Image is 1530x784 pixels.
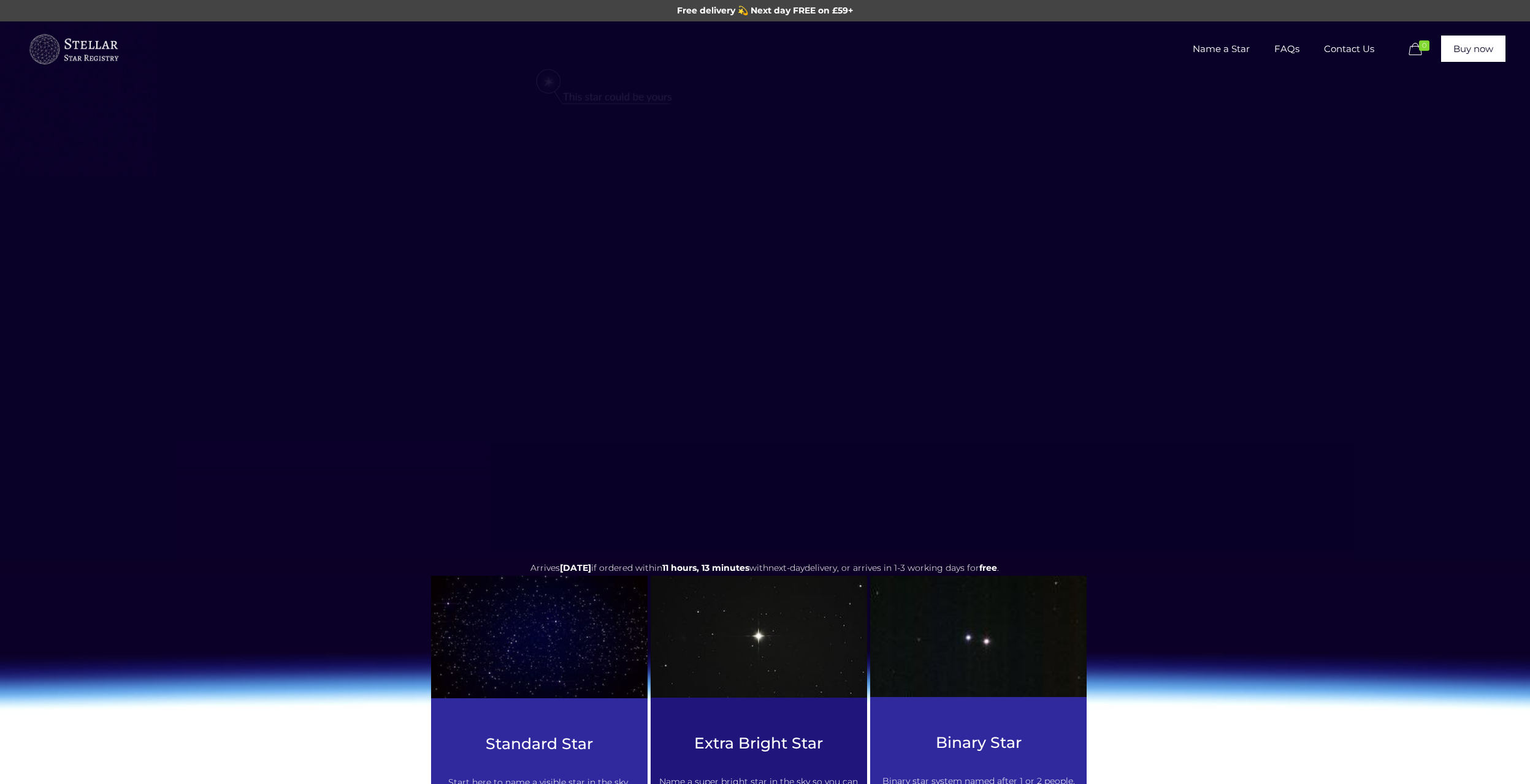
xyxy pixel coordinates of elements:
span: FAQs [1262,31,1312,67]
span: Name a Star [1180,31,1262,67]
a: FAQs [1262,21,1312,77]
a: 0 [1406,42,1435,57]
img: 1 [431,576,648,698]
span: 11 hours, 13 minutes [662,562,749,573]
h3: Binary Star [879,734,1078,752]
img: Winnecke_4 [870,576,1087,697]
img: slider-gradient.png [177,434,1354,560]
a: Buy a Star [28,21,120,77]
a: Contact Us [1312,21,1387,77]
a: Buy now [1441,36,1505,62]
img: star-could-be-yours.png [520,63,688,112]
b: free [979,562,997,573]
span: [DATE] [560,562,591,573]
img: betelgeuse-star-987396640-afd328ff2f774d769c56ed59ca336eb4 [651,576,867,698]
span: Arrives if ordered within with delivery, or arrives in 1-3 working days for . [530,562,999,573]
span: next-day [768,562,805,573]
img: buyastar-logo-transparent [28,31,120,68]
h3: Standard Star [440,735,639,753]
span: 0 [1419,40,1429,51]
h3: Extra Bright Star [659,734,859,752]
span: Contact Us [1312,31,1387,67]
a: Name a Star [1180,21,1262,77]
span: Free delivery 💫 Next day FREE on £59+ [677,5,853,16]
